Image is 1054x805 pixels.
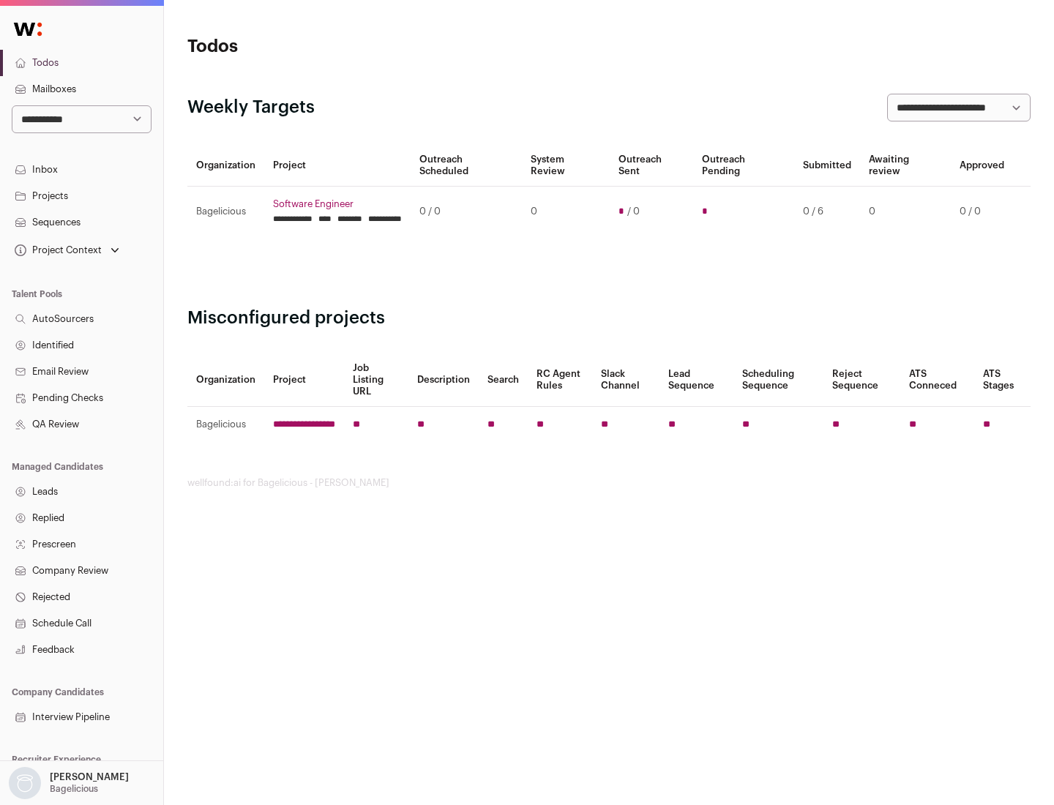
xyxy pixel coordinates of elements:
td: 0 [860,187,951,237]
div: Project Context [12,244,102,256]
th: Outreach Pending [693,145,793,187]
a: Software Engineer [273,198,402,210]
th: System Review [522,145,609,187]
span: / 0 [627,206,640,217]
th: Reject Sequence [823,353,901,407]
button: Open dropdown [6,767,132,799]
th: Job Listing URL [344,353,408,407]
td: Bagelicious [187,187,264,237]
th: Search [479,353,528,407]
th: Project [264,353,344,407]
th: ATS Stages [974,353,1031,407]
th: Scheduling Sequence [733,353,823,407]
th: Organization [187,353,264,407]
th: Slack Channel [592,353,659,407]
th: ATS Conneced [900,353,973,407]
td: 0 / 0 [951,187,1013,237]
h2: Misconfigured projects [187,307,1031,330]
button: Open dropdown [12,240,122,261]
th: Lead Sequence [659,353,733,407]
th: Awaiting review [860,145,951,187]
th: RC Agent Rules [528,353,591,407]
th: Submitted [794,145,860,187]
img: Wellfound [6,15,50,44]
th: Outreach Sent [610,145,694,187]
td: 0 / 6 [794,187,860,237]
th: Description [408,353,479,407]
td: Bagelicious [187,407,264,443]
h2: Weekly Targets [187,96,315,119]
p: Bagelicious [50,783,98,795]
td: 0 / 0 [411,187,522,237]
h1: Todos [187,35,468,59]
th: Outreach Scheduled [411,145,522,187]
td: 0 [522,187,609,237]
footer: wellfound:ai for Bagelicious - [PERSON_NAME] [187,477,1031,489]
p: [PERSON_NAME] [50,771,129,783]
img: nopic.png [9,767,41,799]
th: Organization [187,145,264,187]
th: Approved [951,145,1013,187]
th: Project [264,145,411,187]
